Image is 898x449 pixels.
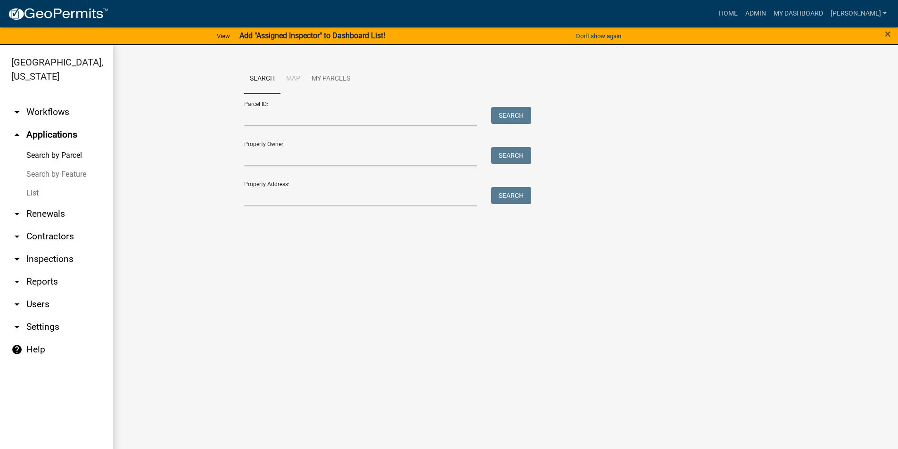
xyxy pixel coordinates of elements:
[491,107,531,124] button: Search
[11,344,23,355] i: help
[491,187,531,204] button: Search
[741,5,770,23] a: Admin
[306,64,356,94] a: My Parcels
[885,28,891,40] button: Close
[11,321,23,333] i: arrow_drop_down
[715,5,741,23] a: Home
[213,28,234,44] a: View
[11,276,23,287] i: arrow_drop_down
[572,28,625,44] button: Don't show again
[491,147,531,164] button: Search
[11,299,23,310] i: arrow_drop_down
[770,5,827,23] a: My Dashboard
[827,5,890,23] a: [PERSON_NAME]
[11,231,23,242] i: arrow_drop_down
[11,253,23,265] i: arrow_drop_down
[244,64,280,94] a: Search
[11,208,23,220] i: arrow_drop_down
[239,31,385,40] strong: Add "Assigned Inspector" to Dashboard List!
[885,27,891,41] span: ×
[11,106,23,118] i: arrow_drop_down
[11,129,23,140] i: arrow_drop_up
